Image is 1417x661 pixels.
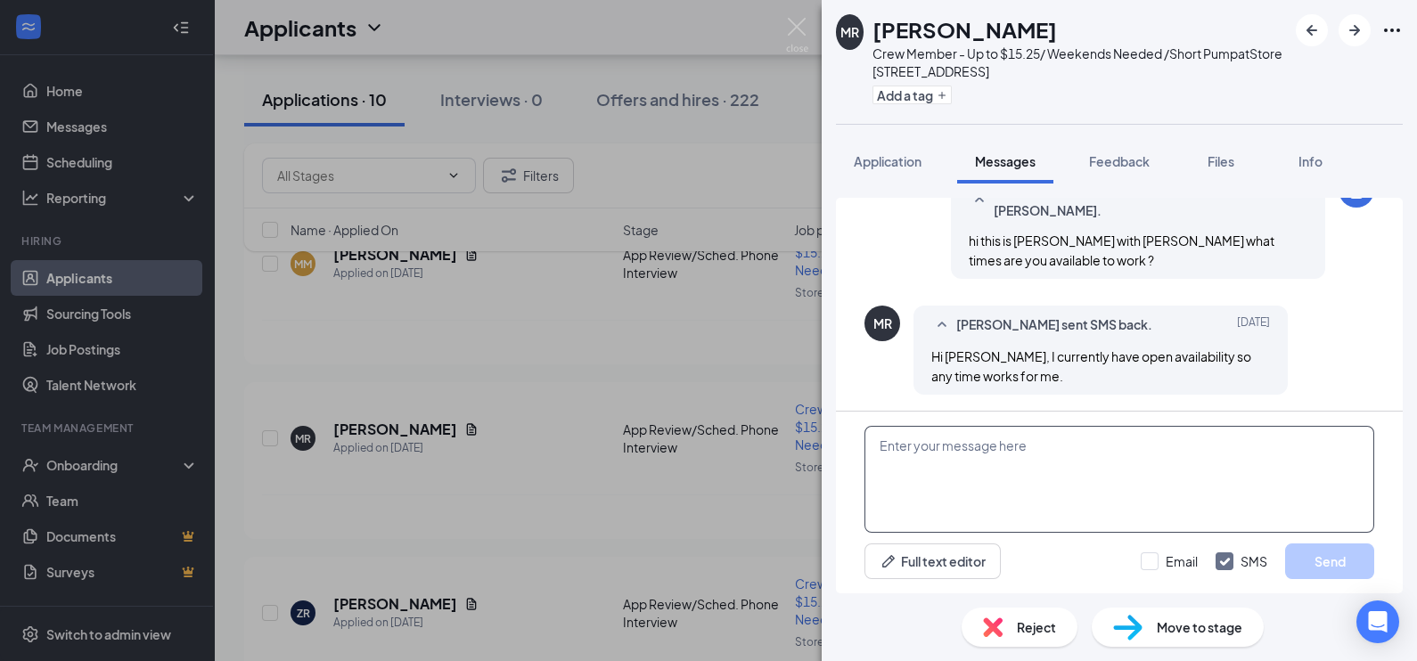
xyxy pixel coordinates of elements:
span: Application [854,153,921,169]
span: Move to stage [1157,617,1242,637]
span: Reject [1017,617,1056,637]
svg: ArrowRight [1344,20,1365,41]
span: Feedback [1089,153,1150,169]
span: Files [1208,153,1234,169]
button: Send [1285,543,1374,579]
span: hi this is [PERSON_NAME] with [PERSON_NAME] what times are you available to work ? [969,233,1274,268]
span: [PERSON_NAME] sent SMS back. [956,314,1152,336]
button: ArrowLeftNew [1296,14,1328,46]
span: Info [1298,153,1323,169]
svg: SmallChevronUp [931,314,953,336]
button: ArrowRight [1339,14,1371,46]
svg: Ellipses [1381,20,1403,41]
span: [PERSON_NAME] sent SMS to [PERSON_NAME]. [994,181,1227,220]
span: [DATE] [1237,314,1270,336]
span: [DATE] [1274,181,1307,220]
button: PlusAdd a tag [872,86,952,104]
svg: SmallChevronUp [969,190,990,211]
div: Open Intercom Messenger [1356,600,1399,643]
span: Hi [PERSON_NAME], I currently have open availability so any time works for me. [931,348,1251,384]
div: MR [840,23,859,41]
svg: ArrowLeftNew [1301,20,1323,41]
svg: Pen [880,552,897,570]
svg: Plus [937,90,947,101]
div: Crew Member - Up to $15.25/ Weekends Needed /Short Pump at Store [STREET_ADDRESS] [872,45,1287,80]
h1: [PERSON_NAME] [872,14,1057,45]
div: MR [873,314,892,332]
button: Full text editorPen [864,543,1001,579]
span: Messages [975,153,1036,169]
